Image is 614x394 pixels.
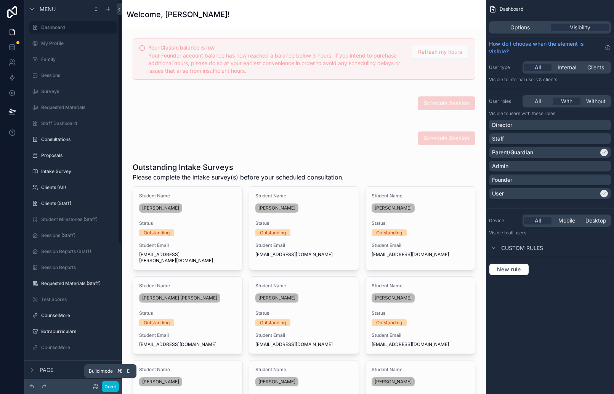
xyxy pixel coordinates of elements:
[585,217,606,224] span: Desktop
[570,24,590,31] span: Visibility
[125,368,131,374] span: E
[535,98,541,105] span: All
[492,190,504,197] p: User
[29,229,117,242] a: Sessions (Staff)
[489,218,519,224] label: Device
[492,135,504,143] p: Staff
[492,149,533,156] p: Parent/Guardian
[29,53,117,66] a: Family
[41,280,116,287] label: Requested Materials (Staff)
[489,40,602,55] span: How do I choose when the element is visible?
[41,200,116,207] label: Clients (Staff)
[127,9,230,20] h1: Welcome, [PERSON_NAME]!
[41,264,116,271] label: Session Reports
[40,366,53,374] span: Page
[561,98,572,105] span: With
[41,40,116,46] label: My Profile
[29,165,117,178] a: Intake Survey
[501,244,543,252] span: Custom rules
[29,101,117,114] a: Requested Materials
[29,357,117,370] a: Transactions
[558,217,575,224] span: Mobile
[489,98,519,104] label: User roles
[29,69,117,82] a: Sessions
[508,230,526,235] span: all users
[29,149,117,162] a: Proposals
[41,152,116,159] label: Proposals
[587,64,604,71] span: Clients
[29,85,117,98] a: Surveys
[535,217,541,224] span: All
[41,56,116,62] label: Family
[510,24,530,31] span: Options
[41,168,116,175] label: Intake Survey
[41,24,113,30] label: Dashboard
[41,72,116,78] label: Sessions
[494,266,524,273] span: New rule
[489,263,529,275] button: New rule
[586,98,606,105] span: Without
[41,216,116,223] label: Student Milestones (Staff)
[41,136,116,143] label: Consultations
[492,121,512,129] p: Director
[29,197,117,210] a: Clients (Staff)
[41,312,116,319] label: CounselMore
[535,64,541,71] span: All
[41,248,116,255] label: Session Reports (Staff)
[41,296,116,303] label: Test Scores
[41,120,116,127] label: Staff Dashboard
[29,293,117,306] a: Test Scores
[500,6,523,12] span: Dashboard
[41,184,116,191] label: Clients (All)
[489,230,611,236] p: Visible to
[29,181,117,194] a: Clients (All)
[29,213,117,226] a: Student Milestones (Staff)
[29,37,117,50] a: My Profile
[489,111,611,117] p: Visible to
[40,5,56,13] span: Menu
[102,381,119,392] button: Done
[29,21,117,34] a: Dashboard
[41,232,116,239] label: Sessions (Staff)
[29,261,117,274] a: Session Reports
[29,277,117,290] a: Requested Materials (Staff)
[489,77,611,83] p: Visible to
[508,77,557,82] span: Internal users & clients
[489,64,519,70] label: User type
[89,368,113,374] span: Build mode
[508,111,555,116] span: Users with these roles
[492,176,512,184] p: Founder
[29,133,117,146] a: Consultations
[558,64,576,71] span: Internal
[41,344,116,351] label: CounselMore
[41,104,116,111] label: Requested Materials
[29,245,117,258] a: Session Reports (Staff)
[492,162,508,170] p: Admin
[41,328,116,335] label: Extracurriculars
[489,40,611,55] a: How do I choose when the element is visible?
[29,117,117,130] a: Staff Dashboard
[41,88,116,94] label: Surveys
